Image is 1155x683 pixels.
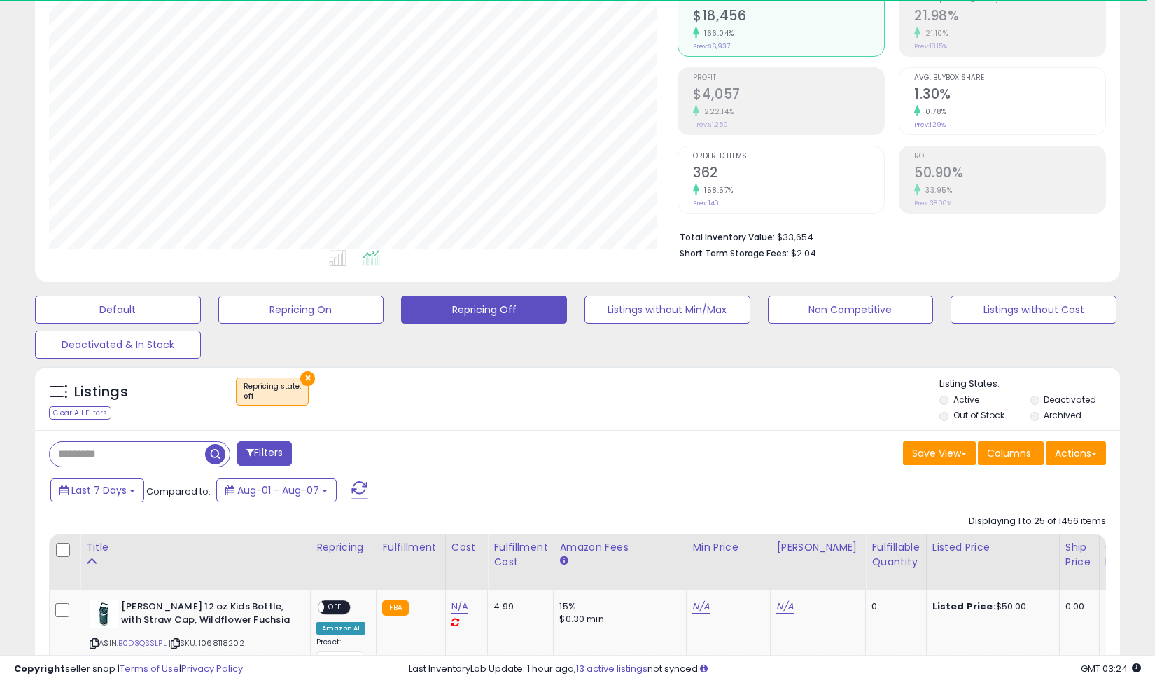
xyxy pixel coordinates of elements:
[932,540,1053,555] div: Listed Price
[146,485,211,498] span: Compared to:
[35,331,201,359] button: Deactivated & In Stock
[1065,600,1088,613] div: 0.00
[493,600,542,613] div: 4.99
[118,637,167,649] a: B0D3QSSLPL
[382,540,439,555] div: Fulfillment
[14,662,65,675] strong: Copyright
[693,120,728,129] small: Prev: $1,259
[791,247,816,260] span: $2.04
[914,199,951,207] small: Prev: 38.00%
[409,663,1142,676] div: Last InventoryLab Update: 1 hour ago, not synced.
[1081,662,1141,675] span: 2025-08-15 03:24 GMT
[871,600,915,613] div: 0
[120,662,179,675] a: Terms of Use
[693,165,884,184] h2: 362
[692,600,709,614] a: N/A
[300,371,315,386] button: ×
[74,382,128,402] h5: Listings
[903,441,976,465] button: Save View
[914,120,946,129] small: Prev: 1.29%
[382,600,408,616] small: FBA
[14,663,243,676] div: seller snap | |
[932,600,996,613] b: Listed Price:
[1046,441,1106,465] button: Actions
[181,662,243,675] a: Privacy Policy
[680,231,775,243] b: Total Inventory Value:
[451,600,468,614] a: N/A
[914,165,1105,184] h2: 50.90%
[693,199,719,207] small: Prev: 140
[953,409,1004,421] label: Out of Stock
[324,602,346,614] span: OFF
[693,153,884,160] span: Ordered Items
[951,296,1116,324] button: Listings without Cost
[978,441,1044,465] button: Columns
[776,540,860,555] div: [PERSON_NAME]
[90,600,118,628] img: 31rdciAc3hL._SL40_.jpg
[35,296,201,324] button: Default
[71,483,127,497] span: Last 7 Days
[218,296,384,324] button: Repricing On
[559,613,675,626] div: $0.30 min
[244,381,301,402] span: Repricing state :
[914,8,1105,27] h2: 21.98%
[584,296,750,324] button: Listings without Min/Max
[693,8,884,27] h2: $18,456
[1044,409,1081,421] label: Archived
[576,662,647,675] a: 13 active listings
[1044,394,1096,406] label: Deactivated
[1065,540,1093,570] div: Ship Price
[987,446,1031,460] span: Columns
[49,406,111,420] div: Clear All Filters
[316,622,365,635] div: Amazon AI
[493,540,547,570] div: Fulfillment Cost
[920,106,947,117] small: 0.78%
[914,42,947,50] small: Prev: 18.15%
[559,540,680,555] div: Amazon Fees
[216,478,337,502] button: Aug-01 - Aug-07
[699,106,734,117] small: 222.14%
[699,28,734,39] small: 166.04%
[316,540,370,555] div: Repricing
[914,86,1105,105] h2: 1.30%
[693,86,884,105] h2: $4,057
[90,600,300,665] div: ASIN:
[969,515,1106,528] div: Displaying 1 to 25 of 1456 items
[559,600,675,613] div: 15%
[693,42,730,50] small: Prev: $6,937
[939,378,1119,391] p: Listing States:
[121,600,291,630] b: [PERSON_NAME] 12 oz Kids Bottle, with Straw Cap, Wildflower Fuchsia
[401,296,567,324] button: Repricing Off
[86,540,304,555] div: Title
[914,74,1105,82] span: Avg. Buybox Share
[451,540,482,555] div: Cost
[920,185,952,195] small: 33.95%
[953,394,979,406] label: Active
[932,600,1049,613] div: $50.00
[920,28,948,39] small: 21.10%
[914,153,1105,160] span: ROI
[699,185,734,195] small: 158.57%
[693,74,884,82] span: Profit
[680,247,789,259] b: Short Term Storage Fees:
[776,600,793,614] a: N/A
[237,483,319,497] span: Aug-01 - Aug-07
[559,555,568,567] small: Amazon Fees.
[244,392,301,401] div: off
[680,228,1095,244] li: $33,654
[237,441,292,466] button: Filters
[768,296,934,324] button: Non Competitive
[169,637,244,649] span: | SKU: 1068118202
[692,540,764,555] div: Min Price
[871,540,920,570] div: Fulfillable Quantity
[50,478,144,502] button: Last 7 Days
[316,637,365,669] div: Preset:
